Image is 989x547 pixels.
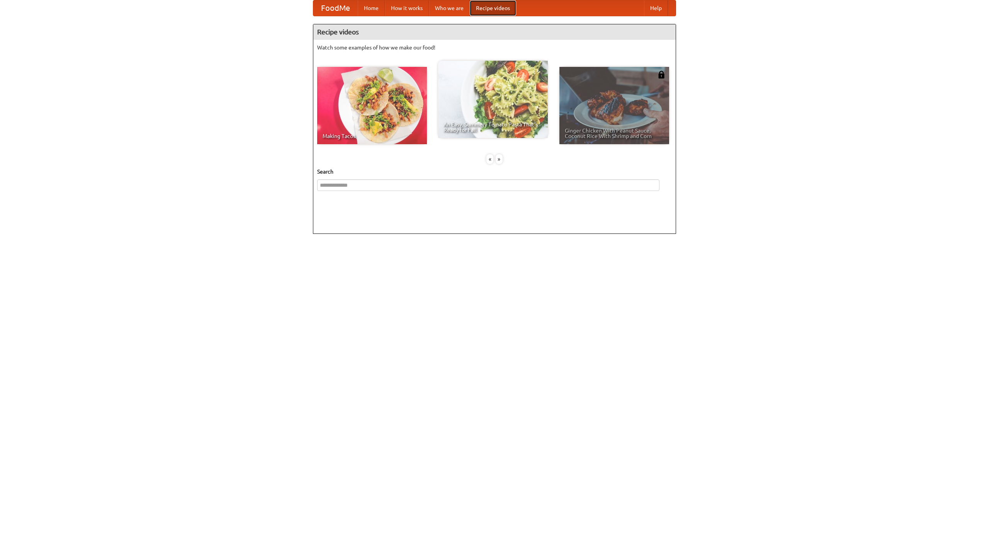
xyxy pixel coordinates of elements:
span: Making Tacos [323,133,421,139]
a: Recipe videos [470,0,516,16]
div: » [496,154,503,164]
a: An Easy, Summery Tomato Pasta That's Ready for Fall [438,61,548,138]
a: FoodMe [313,0,358,16]
a: Making Tacos [317,67,427,144]
h5: Search [317,168,672,176]
a: Help [644,0,668,16]
h4: Recipe videos [313,24,676,40]
a: Home [358,0,385,16]
span: An Easy, Summery Tomato Pasta That's Ready for Fall [444,122,542,133]
p: Watch some examples of how we make our food! [317,44,672,51]
a: Who we are [429,0,470,16]
img: 483408.png [658,71,665,78]
a: How it works [385,0,429,16]
div: « [486,154,493,164]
